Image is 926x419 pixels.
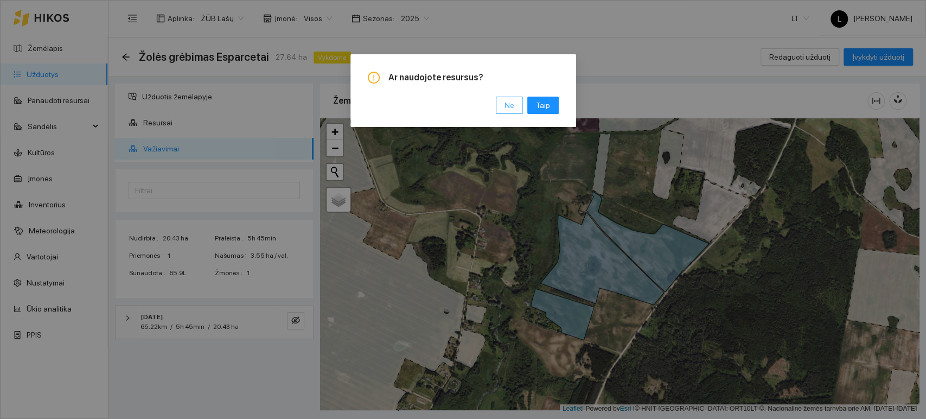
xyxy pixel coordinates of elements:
[496,97,523,114] button: Ne
[368,72,380,84] span: exclamation-circle
[388,72,559,84] span: Ar naudojote resursus?
[527,97,559,114] button: Taip
[504,99,514,111] span: Ne
[536,99,550,111] span: Taip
